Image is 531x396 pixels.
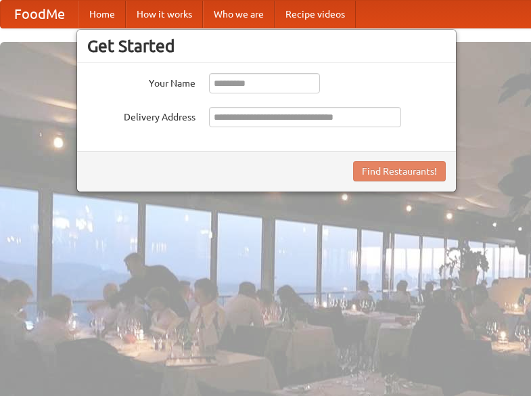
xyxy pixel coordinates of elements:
[87,36,446,56] h3: Get Started
[87,73,195,90] label: Your Name
[87,107,195,124] label: Delivery Address
[275,1,356,28] a: Recipe videos
[126,1,203,28] a: How it works
[353,161,446,181] button: Find Restaurants!
[1,1,78,28] a: FoodMe
[78,1,126,28] a: Home
[203,1,275,28] a: Who we are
